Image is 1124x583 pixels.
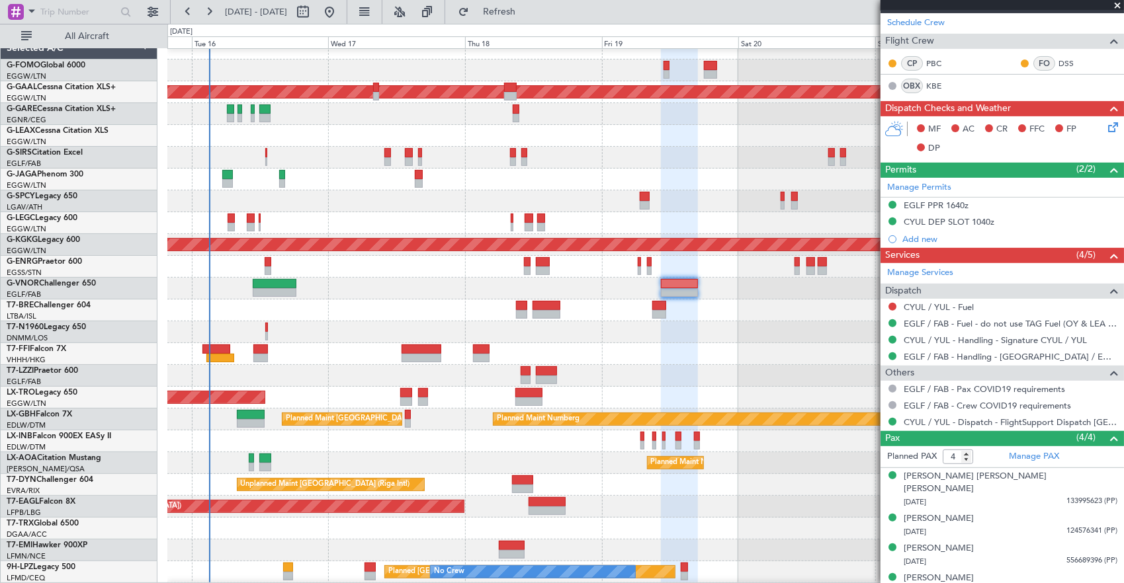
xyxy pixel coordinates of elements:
[887,450,937,463] label: Planned PAX
[7,333,48,343] a: DNMM/LOS
[885,34,934,49] span: Flight Crew
[1066,555,1117,566] span: 556689396 (PP)
[7,563,75,571] a: 9H-LPZLegacy 500
[388,562,576,582] div: Planned [GEOGRAPHIC_DATA] ([GEOGRAPHIC_DATA])
[7,236,38,244] span: G-KGKG
[7,377,41,387] a: EGLF/FAB
[7,432,32,440] span: LX-INB
[963,123,974,136] span: AC
[7,115,46,125] a: EGNR/CEG
[1066,525,1117,537] span: 124576341 (PP)
[7,345,66,353] a: T7-FFIFalcon 7X
[7,105,37,113] span: G-GARE
[887,181,951,194] a: Manage Permits
[7,280,39,288] span: G-VNOR
[7,171,37,178] span: G-JAGA
[7,180,46,190] a: EGGW/LTN
[7,83,37,91] span: G-GAAL
[7,268,42,278] a: EGSS/STN
[7,551,46,561] a: LFMN/NCE
[887,266,953,280] a: Manage Services
[928,123,941,136] span: MF
[7,498,39,506] span: T7-EAGL
[7,224,46,234] a: EGGW/LTN
[651,453,799,473] div: Planned Maint Nice ([GEOGRAPHIC_DATA])
[1033,56,1055,71] div: FO
[7,454,101,462] a: LX-AOACitation Mustang
[902,233,1117,245] div: Add new
[40,2,116,22] input: Trip Number
[901,56,923,71] div: CP
[7,280,96,288] a: G-VNORChallenger 650
[7,159,41,169] a: EGLF/FAB
[904,200,969,211] div: EGLF PPR 1640z
[7,476,93,484] a: T7-DYNChallenger 604
[7,323,86,331] a: T7-N1960Legacy 650
[7,61,85,69] a: G-FOMOGlobal 6000
[7,301,34,309] span: T7-BRE
[926,80,956,92] a: KBE
[887,17,945,30] a: Schedule Crew
[7,127,35,135] span: G-LEAX
[904,470,1117,496] div: [PERSON_NAME] [PERSON_NAME] [PERSON_NAME]
[7,290,41,299] a: EGLF/FAB
[7,83,116,91] a: G-GAALCessna Citation XLS+
[452,1,531,22] button: Refresh
[7,541,87,549] a: T7-EMIHawker 900XP
[904,383,1065,395] a: EGLF / FAB - Pax COVID19 requirements
[7,486,40,496] a: EVRA/RIX
[904,497,926,507] span: [DATE]
[1076,430,1096,444] span: (4/4)
[926,58,956,69] a: PBC
[885,163,916,178] span: Permits
[7,520,79,527] a: T7-TRXGlobal 6500
[7,258,82,266] a: G-ENRGPraetor 600
[286,409,494,429] div: Planned Maint [GEOGRAPHIC_DATA] ([GEOGRAPHIC_DATA])
[904,334,1087,346] a: CYUL / YUL - Handling - Signature CYUL / YUL
[7,301,91,309] a: T7-BREChallenger 604
[241,475,410,494] div: Unplanned Maint [GEOGRAPHIC_DATA] (Riga Intl)
[7,420,46,430] a: EDLW/DTM
[7,432,111,440] a: LX-INBFalcon 900EX EASy II
[904,216,994,227] div: CYUL DEP SLOT 1040z
[901,79,923,93] div: OBX
[7,410,72,418] a: LX-GBHFalcon 7X
[7,127,108,135] a: G-LEAXCessna Citation XLS
[7,563,33,571] span: 9H-LPZ
[1059,58,1088,69] a: DSS
[885,431,900,446] span: Pax
[192,36,329,48] div: Tue 16
[7,149,32,157] span: G-SIRS
[1076,162,1096,176] span: (2/2)
[472,7,527,17] span: Refresh
[7,508,41,518] a: LFPB/LBG
[885,101,1011,116] span: Dispatch Checks and Weather
[7,105,116,113] a: G-GARECessna Citation XLS+
[602,36,739,48] div: Fri 19
[7,367,78,375] a: T7-LZZIPraetor 600
[7,171,83,178] a: G-JAGAPhenom 300
[7,442,46,452] a: EDLW/DTM
[7,214,77,222] a: G-LEGCLegacy 600
[170,26,193,38] div: [DATE]
[7,389,77,397] a: LX-TROLegacy 650
[904,512,974,525] div: [PERSON_NAME]
[904,301,974,313] a: CYUL / YUL - Fuel
[7,71,46,81] a: EGGW/LTN
[7,367,34,375] span: T7-LZZI
[7,520,34,527] span: T7-TRX
[885,248,920,263] span: Services
[7,258,38,266] span: G-ENRG
[7,236,80,244] a: G-KGKGLegacy 600
[875,36,1012,48] div: Sun 21
[7,345,30,353] span: T7-FFI
[497,409,580,429] div: Planned Maint Nurnberg
[7,202,42,212] a: LGAV/ATH
[7,214,35,222] span: G-LEGC
[15,26,144,47] button: All Aircraft
[738,36,875,48] div: Sat 20
[928,142,940,155] span: DP
[7,573,45,583] a: LFMD/CEQ
[7,246,46,256] a: EGGW/LTN
[1009,450,1059,463] a: Manage PAX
